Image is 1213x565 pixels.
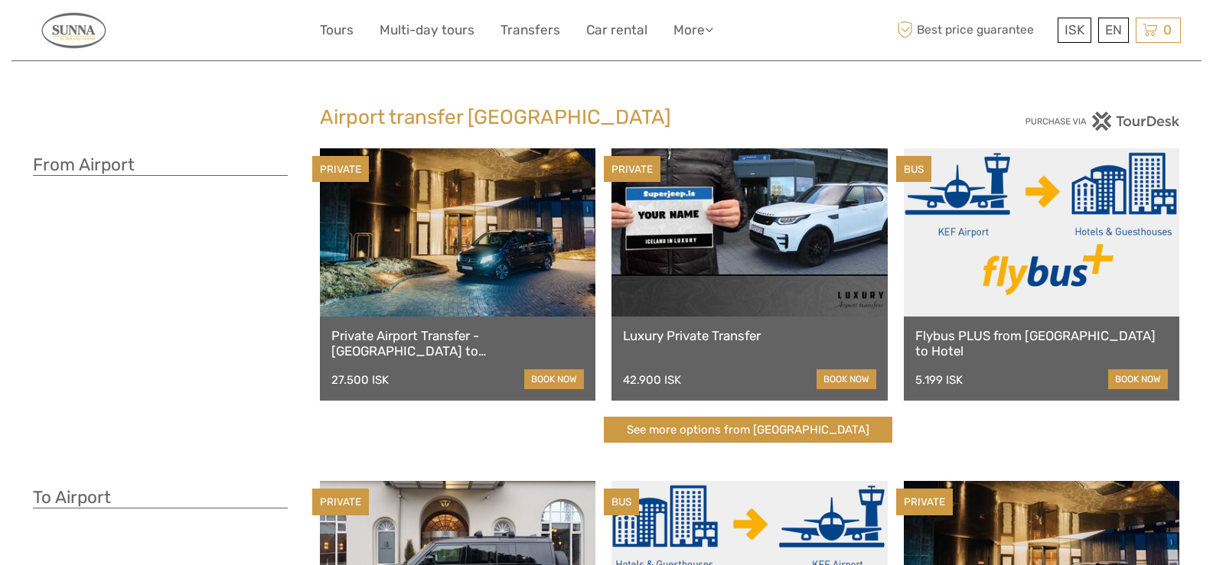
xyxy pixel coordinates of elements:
div: PRIVATE [312,489,369,515]
div: 42.900 ISK [623,373,681,387]
a: Transfers [501,19,560,41]
img: General info [33,11,114,49]
a: Private Airport Transfer - [GEOGRAPHIC_DATA] to [GEOGRAPHIC_DATA] [331,328,585,359]
a: book now [524,369,584,389]
h3: To Airport [33,487,288,508]
a: Multi-day tours [380,19,474,41]
div: EN [1098,18,1129,43]
img: PurchaseViaTourDesk.png [1025,112,1180,131]
h2: Airport transfer [GEOGRAPHIC_DATA] [320,106,894,130]
a: Luxury Private Transfer [623,328,876,343]
a: book now [817,369,876,389]
div: 5.199 ISK [915,373,963,387]
a: Tours [320,19,354,41]
div: BUS [896,156,931,183]
a: More [673,19,713,41]
h3: From Airport [33,154,288,176]
div: 27.500 ISK [331,373,389,387]
span: 0 [1161,22,1174,37]
div: BUS [604,489,639,515]
div: PRIVATE [604,156,660,183]
span: ISK [1065,22,1084,37]
a: Car rental [586,19,647,41]
span: Best price guarantee [894,18,1054,43]
div: PRIVATE [896,489,953,515]
a: Flybus PLUS from [GEOGRAPHIC_DATA] to Hotel [915,328,1169,359]
a: See more options from [GEOGRAPHIC_DATA] [604,417,892,443]
a: book now [1108,369,1168,389]
div: PRIVATE [312,156,369,183]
